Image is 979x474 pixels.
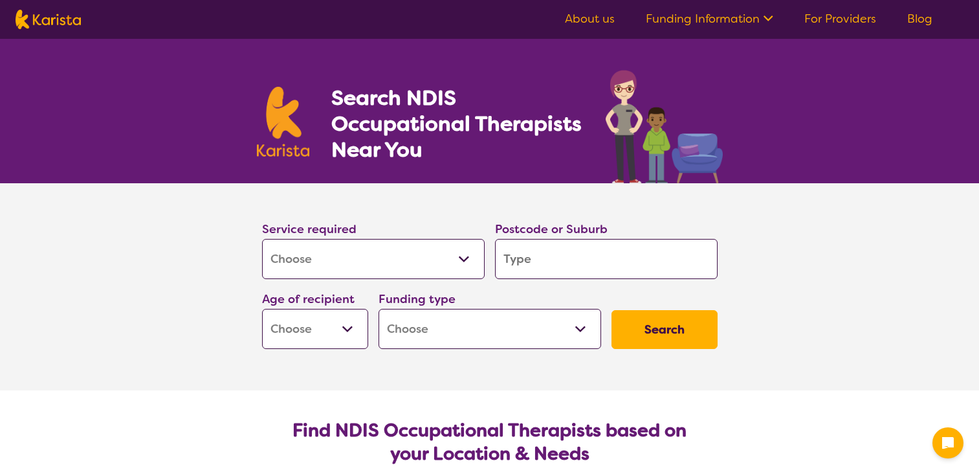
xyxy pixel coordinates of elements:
[16,10,81,29] img: Karista logo
[606,70,723,183] img: occupational-therapy
[379,291,456,307] label: Funding type
[646,11,773,27] a: Funding Information
[262,221,357,237] label: Service required
[907,11,932,27] a: Blog
[804,11,876,27] a: For Providers
[331,85,583,163] h1: Search NDIS Occupational Therapists Near You
[272,419,707,466] h2: Find NDIS Occupational Therapists based on your Location & Needs
[495,239,718,279] input: Type
[262,291,355,307] label: Age of recipient
[611,310,718,349] button: Search
[495,221,608,237] label: Postcode or Suburb
[565,11,615,27] a: About us
[257,87,310,157] img: Karista logo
